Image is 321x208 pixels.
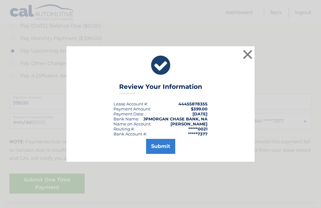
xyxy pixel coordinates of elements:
h3: Review Your Information [119,83,202,94]
div: Payment Amount: [113,106,151,111]
span: [DATE] [192,111,208,116]
div: Bank Account #: [113,131,147,136]
div: Bank Name: [113,116,139,121]
div: Routing #: [113,126,135,131]
span: Payment Date [113,111,143,116]
span: $399.00 [191,106,208,111]
div: Name on Account: [113,121,151,126]
strong: JPMORGAN CHASE BANK, NA [143,116,208,121]
button: Submit [146,139,175,154]
strong: 44455878355 [178,101,208,106]
div: Lease Account #: [113,101,148,106]
button: × [241,48,254,61]
div: : [113,111,144,116]
strong: [PERSON_NAME] [171,121,208,126]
